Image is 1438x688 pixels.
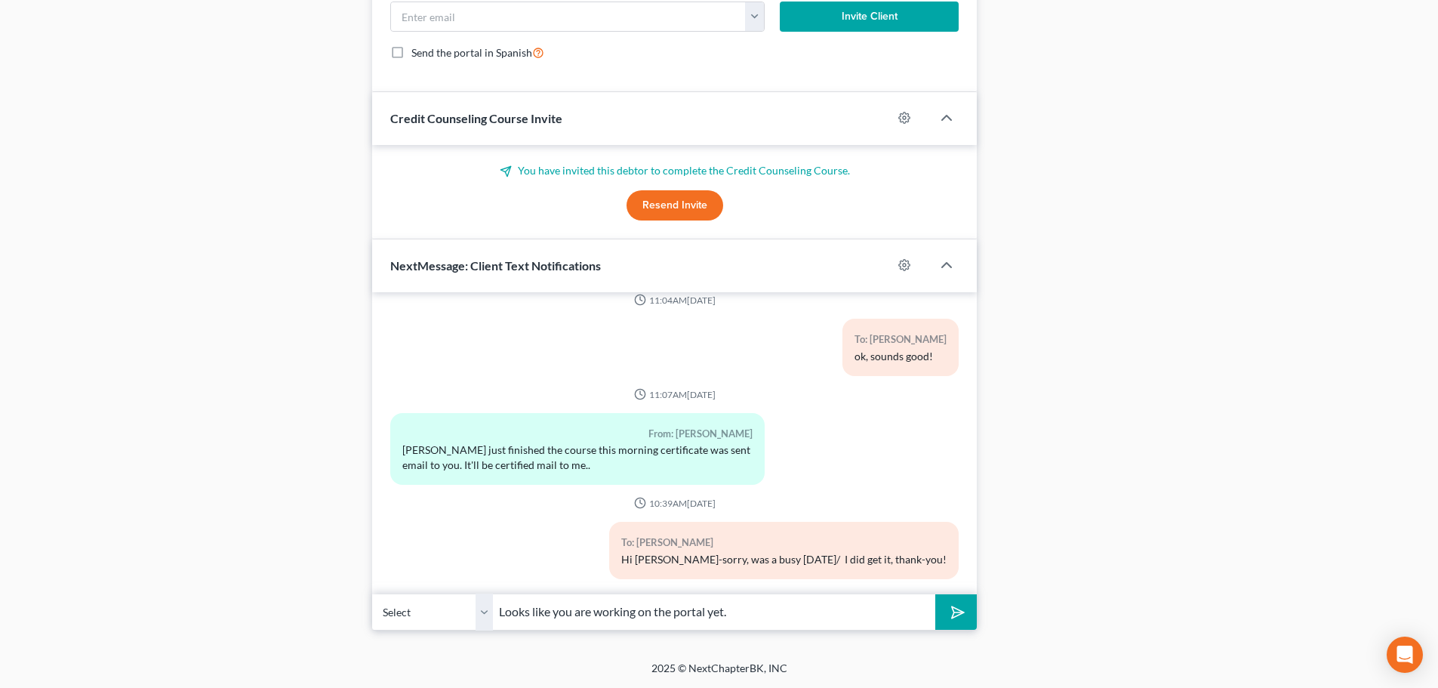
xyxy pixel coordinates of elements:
[627,190,723,221] button: Resend Invite
[621,534,947,551] div: To: [PERSON_NAME]
[390,258,601,273] span: NextMessage: Client Text Notifications
[390,497,959,510] div: 10:39AM[DATE]
[402,443,752,473] div: [PERSON_NAME] just finished the course this morning certificate was sent email to you. It'll be c...
[854,331,947,348] div: To: [PERSON_NAME]
[390,388,959,401] div: 11:07AM[DATE]
[1387,637,1423,673] div: Open Intercom Messenger
[780,2,959,32] button: Invite Client
[390,111,562,125] span: Credit Counseling Course Invite
[493,594,935,631] input: Say something...
[390,294,959,307] div: 11:04AM[DATE]
[390,163,959,178] p: You have invited this debtor to complete the Credit Counseling Course.
[402,425,752,443] div: From: [PERSON_NAME]
[391,2,746,31] input: Enter email
[621,552,947,567] div: Hi [PERSON_NAME]-sorry, was a busy [DATE]/ I did get it, thank-you!
[854,349,947,364] div: ok, sounds good!
[289,661,1150,688] div: 2025 © NextChapterBK, INC
[411,46,532,59] span: Send the portal in Spanish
